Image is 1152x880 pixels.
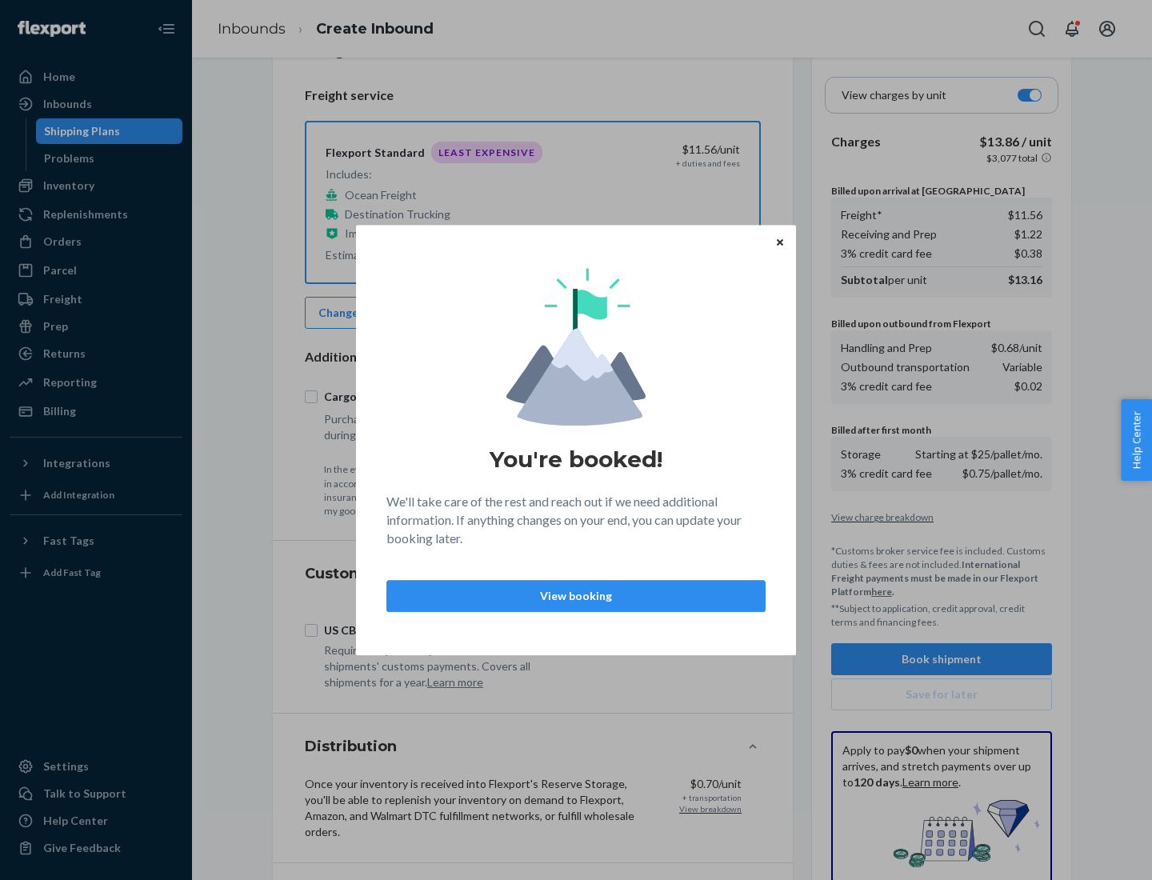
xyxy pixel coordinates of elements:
img: svg+xml,%3Csvg%20viewBox%3D%220%200%20174%20197%22%20fill%3D%22none%22%20xmlns%3D%22http%3A%2F%2F... [506,268,646,426]
h1: You're booked! [490,445,662,474]
button: Close [772,233,788,250]
p: We'll take care of the rest and reach out if we need additional information. If anything changes ... [386,493,766,548]
p: View booking [400,588,752,604]
button: View booking [386,580,766,612]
